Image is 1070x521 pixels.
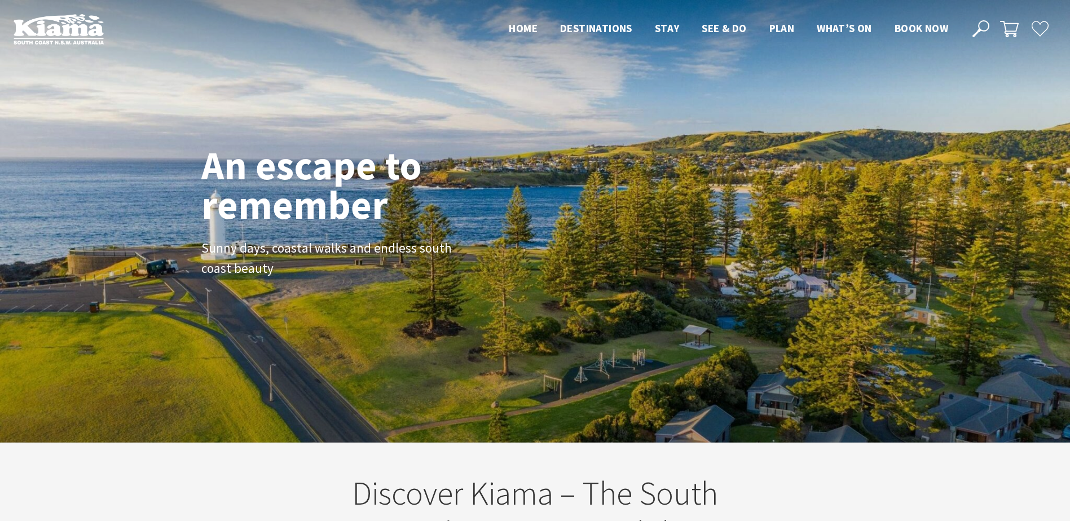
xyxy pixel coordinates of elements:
nav: Main Menu [497,20,959,38]
span: What’s On [817,21,872,35]
span: Stay [655,21,680,35]
span: Destinations [560,21,632,35]
span: Plan [769,21,795,35]
span: Home [509,21,538,35]
span: See & Do [702,21,746,35]
p: Sunny days, coastal walks and endless south coast beauty [201,238,455,280]
img: Kiama Logo [14,14,104,45]
span: Book now [895,21,948,35]
h1: An escape to remember [201,145,512,224]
